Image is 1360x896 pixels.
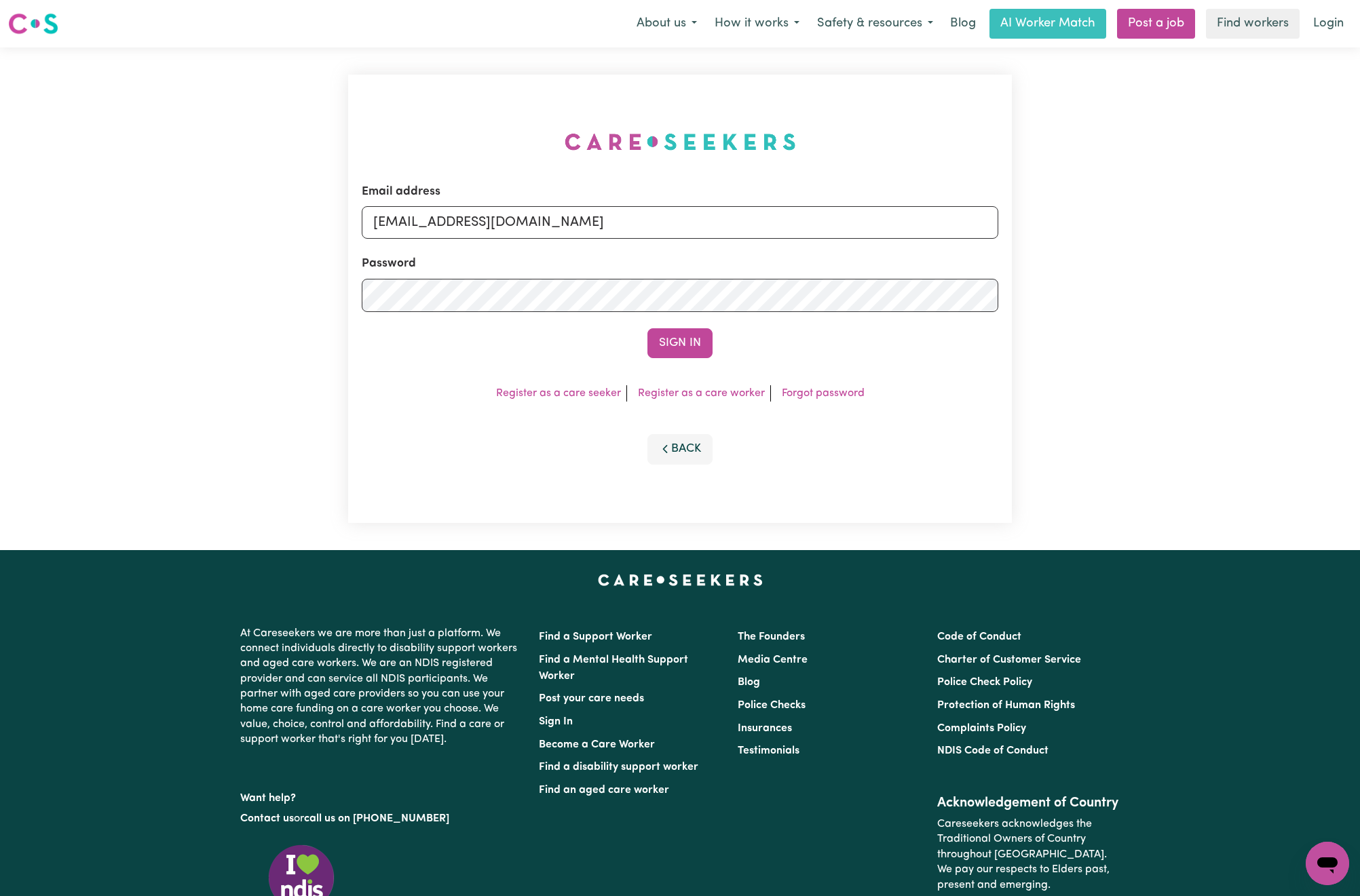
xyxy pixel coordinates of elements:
a: Insurances [738,723,792,734]
a: Police Checks [738,700,806,711]
iframe: Button to launch messaging window [1306,842,1349,885]
h2: Acknowledgement of Country [937,795,1120,811]
a: Post a job [1117,9,1195,39]
p: At Careseekers we are more than just a platform. We connect individuals directly to disability su... [240,621,523,753]
button: How it works [706,9,808,38]
a: Testimonials [738,745,799,756]
a: Blog [942,9,984,39]
a: Contact us [240,813,294,824]
a: Find an aged care worker [539,785,669,796]
a: Find workers [1206,9,1300,39]
a: Register as a care seeker [496,388,621,399]
a: call us on [PHONE_NUMBER] [304,813,449,824]
a: Blog [738,677,760,688]
a: Careseekers logo [8,8,58,39]
a: Media Centre [738,655,808,665]
a: Find a Mental Health Support Worker [539,655,688,682]
a: Find a Support Worker [539,631,652,642]
a: Protection of Human Rights [937,700,1075,711]
button: Safety & resources [808,9,942,38]
p: Want help? [240,785,523,806]
a: Become a Care Worker [539,739,655,750]
p: or [240,806,523,832]
a: Post your care needs [539,693,644,704]
img: Careseekers logo [8,12,58,36]
a: Complaints Policy [937,723,1026,734]
a: Sign In [539,716,573,727]
a: AI Worker Match [989,9,1106,39]
a: Careseekers home page [598,574,763,585]
button: About us [628,9,706,38]
button: Back [647,434,713,464]
input: Email address [362,206,998,239]
a: Police Check Policy [937,677,1032,688]
a: Charter of Customer Service [937,655,1081,665]
a: Register as a care worker [638,388,765,399]
label: Email address [362,183,440,201]
a: Login [1305,9,1352,39]
a: Forgot password [782,388,865,399]
label: Password [362,255,416,273]
a: Code of Conduct [937,631,1021,642]
button: Sign In [647,328,713,358]
a: NDIS Code of Conduct [937,745,1049,756]
a: Find a disability support worker [539,762,698,773]
a: The Founders [738,631,805,642]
